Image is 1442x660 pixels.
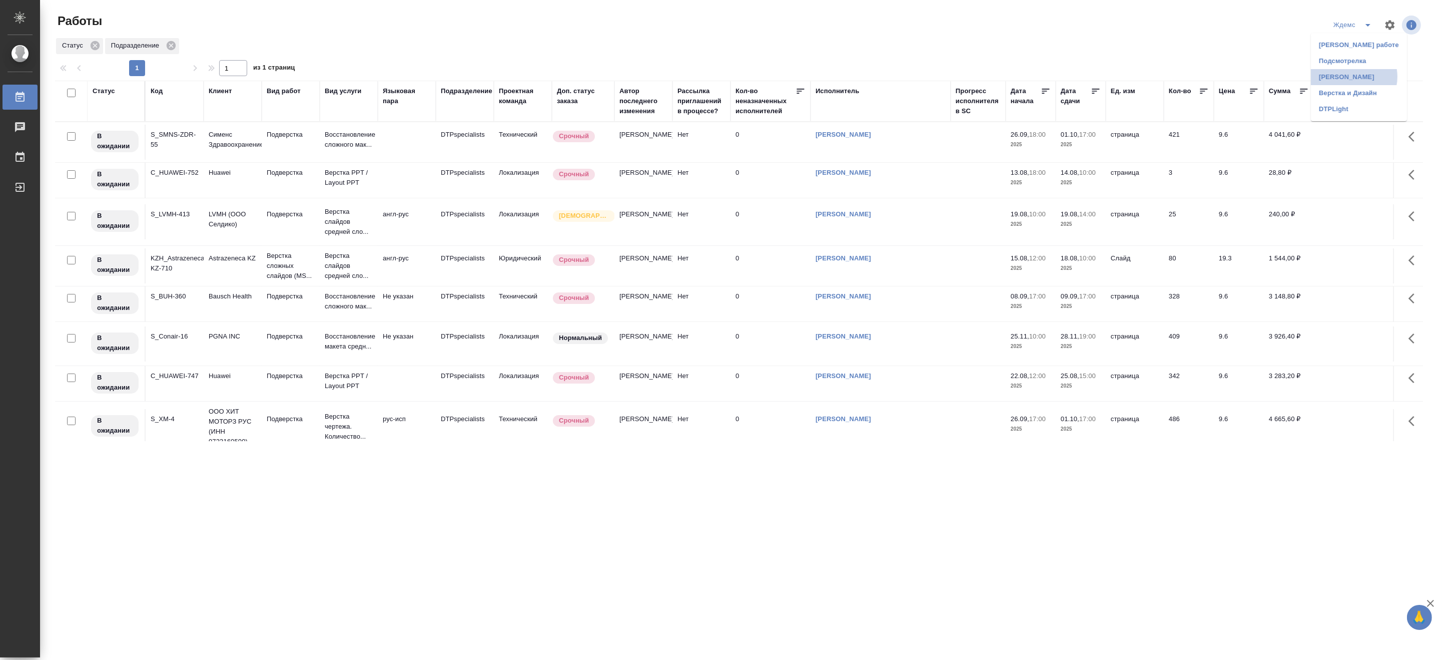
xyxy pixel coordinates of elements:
[494,125,552,160] td: Технический
[494,366,552,401] td: Локализация
[1214,286,1264,321] td: 9.6
[614,409,672,444] td: [PERSON_NAME]
[1029,131,1046,138] p: 18:00
[1311,53,1407,69] li: Подсмотрелка
[436,204,494,239] td: DTPspecialists
[1061,210,1079,218] p: 19.08,
[1106,163,1164,198] td: страница
[1164,409,1214,444] td: 486
[1311,101,1407,117] li: DTPLight
[267,332,315,342] p: Подверстка
[209,209,257,229] p: LVMH (ООО Селдико)
[1402,125,1426,149] button: Здесь прячутся важные кнопки
[1011,424,1051,434] p: 2025
[1106,286,1164,321] td: страница
[731,248,811,283] td: 0
[816,210,871,218] a: [PERSON_NAME]
[1106,204,1164,239] td: страница
[672,366,731,401] td: Нет
[1264,409,1314,444] td: 4 665,60 ₽
[1402,163,1426,187] button: Здесь прячутся важные кнопки
[378,204,436,239] td: англ-рус
[1061,372,1079,380] p: 25.08,
[1402,286,1426,310] button: Здесь прячутся важные кнопки
[1011,219,1051,229] p: 2025
[1061,86,1091,106] div: Дата сдачи
[1029,415,1046,423] p: 17:00
[499,86,547,106] div: Проектная команда
[1061,263,1101,273] p: 2025
[1214,204,1264,239] td: 9.6
[1402,366,1426,390] button: Здесь прячутся важные кнопки
[325,251,373,281] p: Верстка слайдов средней сло...
[97,373,133,393] p: В ожидании
[267,291,315,301] p: Подверстка
[559,373,589,383] p: Срочный
[325,412,373,442] p: Верстка чертежа. Количество...
[672,163,731,198] td: Нет
[816,169,871,176] a: [PERSON_NAME]
[1311,69,1407,85] li: [PERSON_NAME]
[441,86,492,96] div: Подразделение
[1061,342,1101,352] p: 2025
[1011,131,1029,138] p: 26.09,
[559,131,589,141] p: Срочный
[1264,163,1314,198] td: 28,80 ₽
[90,371,140,395] div: Исполнитель назначен, приступать к работе пока рано
[559,211,609,221] p: [DEMOGRAPHIC_DATA]
[1079,210,1096,218] p: 14:00
[1219,86,1235,96] div: Цена
[1164,163,1214,198] td: 3
[614,204,672,239] td: [PERSON_NAME]
[816,415,871,423] a: [PERSON_NAME]
[383,86,431,106] div: Языковая пара
[151,86,163,96] div: Код
[1164,286,1214,321] td: 328
[267,168,315,178] p: Подверстка
[672,326,731,362] td: Нет
[325,168,373,188] p: Верстка PPT / Layout PPT
[559,416,589,426] p: Срочный
[559,333,602,343] p: Нормальный
[494,248,552,283] td: Юридический
[494,326,552,362] td: Локализация
[97,293,133,313] p: В ожидании
[97,211,133,231] p: В ожидании
[1011,381,1051,391] p: 2025
[672,286,731,321] td: Нет
[494,204,552,239] td: Локализация
[325,130,373,150] p: Восстановление сложного мак...
[151,332,199,342] div: S_Conair-16
[1061,292,1079,300] p: 09.09,
[1106,326,1164,362] td: страница
[105,38,179,54] div: Подразделение
[672,409,731,444] td: Нет
[1402,16,1423,35] span: Посмотреть информацию
[436,366,494,401] td: DTPspecialists
[1264,248,1314,283] td: 1 544,00 ₽
[1061,140,1101,150] p: 2025
[267,414,315,424] p: Подверстка
[1378,13,1402,37] span: Настроить таблицу
[1011,263,1051,273] p: 2025
[1311,37,1407,53] li: [PERSON_NAME] работе
[1402,248,1426,272] button: Здесь прячутся важные кнопки
[559,169,589,179] p: Срочный
[209,86,232,96] div: Клиент
[1164,125,1214,160] td: 421
[436,326,494,362] td: DTPspecialists
[267,209,315,219] p: Подверстка
[1164,366,1214,401] td: 342
[151,168,199,178] div: C_HUAWEI-752
[325,371,373,391] p: Верстка PPT / Layout PPT
[1164,204,1214,239] td: 25
[559,255,589,265] p: Срочный
[97,416,133,436] p: В ожидании
[209,168,257,178] p: Huawei
[1079,254,1096,262] p: 10:00
[1011,342,1051,352] p: 2025
[325,207,373,237] p: Верстка слайдов средней сло...
[1264,286,1314,321] td: 3 148,80 ₽
[1111,86,1135,96] div: Ед. изм
[1079,169,1096,176] p: 10:00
